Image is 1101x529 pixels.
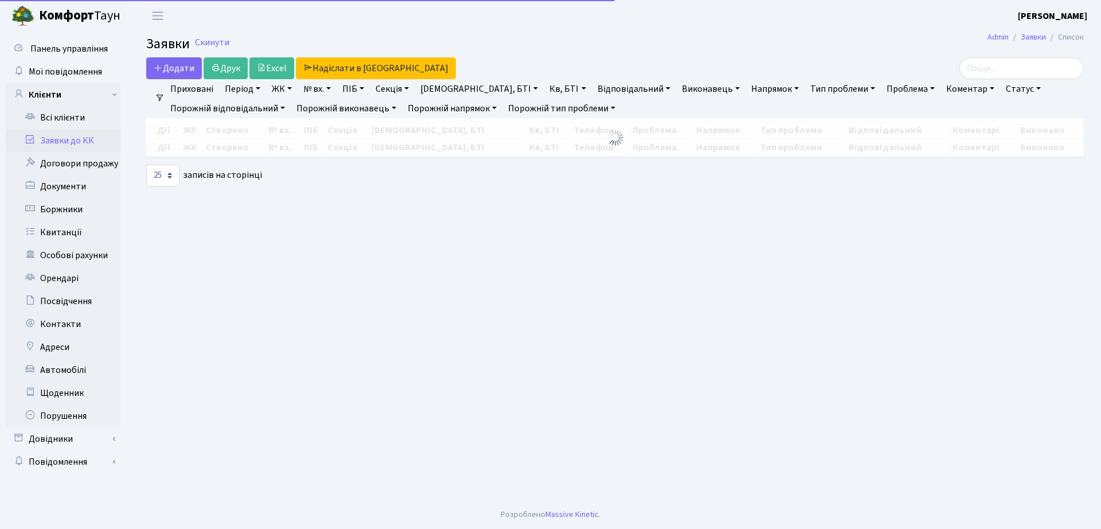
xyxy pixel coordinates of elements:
a: Тип проблеми [806,79,880,99]
a: Додати [146,57,202,79]
span: Панель управління [30,42,108,55]
span: Таун [39,6,120,26]
a: Всі клієнти [6,106,120,129]
a: Порожній тип проблеми [503,99,620,118]
a: Друк [204,57,248,79]
a: Особові рахунки [6,244,120,267]
select: записів на сторінці [146,165,179,186]
input: Пошук... [959,57,1084,79]
a: Панель управління [6,37,120,60]
a: Статус [1001,79,1045,99]
a: Порожній виконавець [292,99,401,118]
a: Секція [371,79,413,99]
a: Орендарі [6,267,120,290]
span: Заявки [146,34,190,54]
a: Порушення [6,404,120,427]
a: Скинути [195,37,229,48]
label: записів на сторінці [146,165,262,186]
a: Клієнти [6,83,120,106]
img: Обробка... [606,129,624,147]
a: Excel [249,57,294,79]
a: Посвідчення [6,290,120,313]
a: Admin [987,31,1009,43]
img: logo.png [11,5,34,28]
a: Напрямок [747,79,803,99]
button: Переключити навігацію [143,6,172,25]
a: Коментар [942,79,999,99]
a: Проблема [882,79,939,99]
a: Порожній напрямок [403,99,501,118]
nav: breadcrumb [970,25,1101,49]
li: Список [1046,31,1084,44]
a: Приховані [166,79,218,99]
a: Період [220,79,265,99]
a: Повідомлення [6,450,120,473]
a: Виконавець [677,79,744,99]
a: Мої повідомлення [6,60,120,83]
a: Щоденник [6,382,120,404]
a: Квитанції [6,221,120,244]
span: Додати [154,62,194,75]
a: Заявки до КК [6,129,120,152]
a: ПІБ [338,79,369,99]
a: Заявки [1021,31,1046,43]
a: Кв, БТІ [545,79,590,99]
span: Мої повідомлення [29,65,102,78]
a: Порожній відповідальний [166,99,290,118]
a: № вх. [299,79,335,99]
b: Комфорт [39,6,94,25]
a: Документи [6,175,120,198]
a: Автомобілі [6,359,120,382]
a: [DEMOGRAPHIC_DATA], БТІ [416,79,542,99]
a: ЖК [267,79,296,99]
a: Massive Kinetic [545,508,599,520]
div: Розроблено . [501,508,600,521]
a: Надіслати в [GEOGRAPHIC_DATA] [296,57,456,79]
b: [PERSON_NAME] [1018,10,1087,22]
a: Договори продажу [6,152,120,175]
a: Боржники [6,198,120,221]
a: Адреси [6,336,120,359]
a: Відповідальний [593,79,675,99]
a: Контакти [6,313,120,336]
a: Довідники [6,427,120,450]
a: [PERSON_NAME] [1018,9,1087,23]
